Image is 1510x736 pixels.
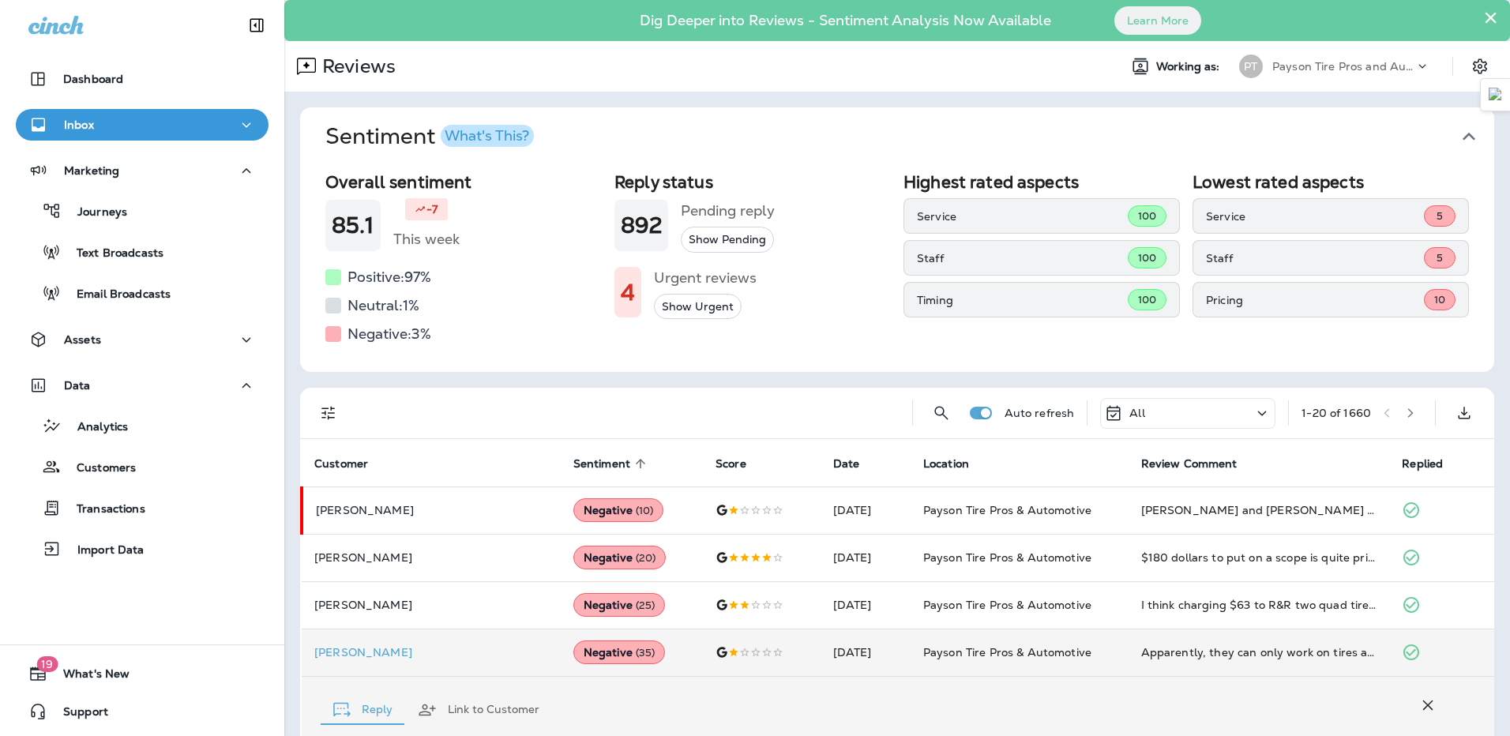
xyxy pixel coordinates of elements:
p: [PERSON_NAME] [314,551,548,564]
p: Service [1206,210,1424,223]
span: Payson Tire Pros & Automotive [923,598,1091,612]
button: Analytics [16,409,269,442]
p: Data [64,379,91,392]
div: Click to view Customer Drawer [314,646,548,659]
span: Location [923,456,990,471]
div: $180 dollars to put on a scope is quite pricey. [1141,550,1377,565]
button: Transactions [16,491,269,524]
h2: Highest rated aspects [903,172,1180,192]
h2: Lowest rated aspects [1193,172,1469,192]
p: Reviews [316,54,396,78]
span: Review Comment [1141,456,1258,471]
button: Show Urgent [654,294,742,320]
span: 100 [1138,293,1156,306]
p: Transactions [61,502,145,517]
td: [DATE] [821,581,911,629]
span: Replied [1402,457,1443,471]
span: Score [716,456,767,471]
p: [PERSON_NAME] [314,599,548,611]
td: [DATE] [821,629,911,676]
button: Close [1483,5,1498,30]
p: Text Broadcasts [61,246,163,261]
p: Inbox [64,118,94,131]
p: Dig Deeper into Reviews - Sentiment Analysis Now Available [594,18,1097,23]
h5: This week [393,227,460,252]
h2: Overall sentiment [325,172,602,192]
p: [PERSON_NAME] [314,646,548,659]
span: Customer [314,457,368,471]
button: Marketing [16,155,269,186]
p: Analytics [62,420,128,435]
p: Journeys [62,205,127,220]
span: Sentiment [573,456,651,471]
button: Journeys [16,194,269,227]
div: Negative [573,593,666,617]
span: 10 [1434,293,1445,306]
span: 5 [1437,251,1443,265]
span: Date [833,456,881,471]
button: Search Reviews [926,397,957,429]
span: Review Comment [1141,457,1238,471]
span: Payson Tire Pros & Automotive [923,550,1091,565]
div: Negative [573,498,664,522]
div: I think charging $63 to R&R two quad tires already off the vehicle and only one valve stem was ne... [1141,597,1377,613]
h5: Neutral: 1 % [347,293,419,318]
p: Email Broadcasts [61,287,171,302]
p: All [1129,407,1144,419]
span: ( 35 ) [636,646,655,659]
span: Working as: [1156,60,1223,73]
p: Service [917,210,1128,223]
span: ( 10 ) [636,504,654,517]
button: Assets [16,324,269,355]
span: Replied [1402,456,1463,471]
div: 1 - 20 of 1660 [1302,407,1371,419]
h1: 4 [621,280,635,306]
span: ( 20 ) [636,551,656,565]
button: Dashboard [16,63,269,95]
h5: Negative: 3 % [347,321,431,347]
h2: Reply status [614,172,891,192]
button: What's This? [441,125,534,147]
span: Payson Tire Pros & Automotive [923,503,1091,517]
p: [PERSON_NAME] [316,504,548,516]
div: Brian and Jeff are not reliable people they told me to cut my Cadillac converter off and they wou... [1141,502,1377,518]
p: Marketing [64,164,119,177]
td: [DATE] [821,486,911,534]
button: Support [16,696,269,727]
button: Email Broadcasts [16,276,269,310]
div: Apparently, they can only work on tires and nothing else. [1141,644,1377,660]
p: Pricing [1206,294,1424,306]
p: Staff [1206,252,1424,265]
span: What's New [47,667,130,686]
p: Customers [61,461,136,476]
div: PT [1239,54,1263,78]
button: Customers [16,450,269,483]
button: Export as CSV [1448,397,1480,429]
span: ( 25 ) [636,599,655,612]
button: 19What's New [16,658,269,689]
div: What's This? [445,129,529,143]
p: Import Data [62,543,145,558]
span: 100 [1138,209,1156,223]
p: Payson Tire Pros and Automotive [1272,60,1414,73]
div: Negative [573,640,666,664]
div: SentimentWhat's This? [300,166,1494,372]
span: 19 [36,656,58,672]
p: -7 [426,201,438,217]
p: Timing [917,294,1128,306]
button: Filters [313,397,344,429]
h5: Positive: 97 % [347,265,431,290]
button: Import Data [16,532,269,565]
h1: 85.1 [332,212,374,238]
button: Data [16,370,269,401]
button: Settings [1466,52,1494,81]
h5: Pending reply [681,198,775,223]
span: Customer [314,456,389,471]
div: Negative [573,546,667,569]
p: Dashboard [63,73,123,85]
span: 5 [1437,209,1443,223]
button: Show Pending [681,227,774,253]
h1: Sentiment [325,123,534,150]
button: SentimentWhat's This? [313,107,1507,166]
span: Score [716,457,746,471]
